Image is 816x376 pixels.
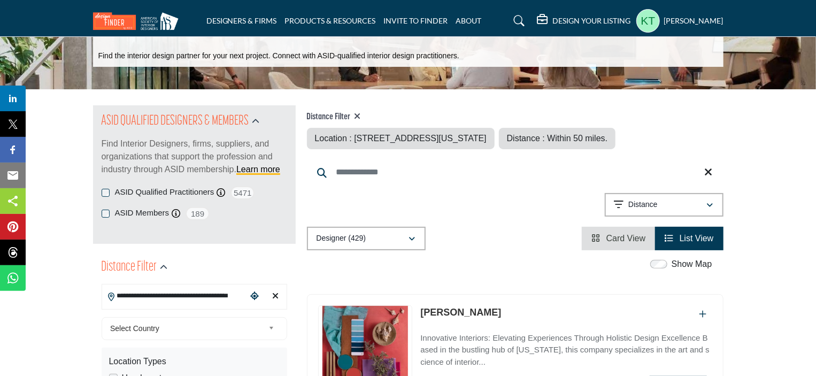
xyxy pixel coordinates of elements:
a: View List [665,234,713,243]
h4: Distance Filter [307,112,616,122]
input: ASID Qualified Practitioners checkbox [102,189,110,197]
p: Find the interior design partner for your next project. Connect with ASID-qualified interior desi... [98,51,459,62]
a: Search [503,12,532,29]
a: PRODUCTS & RESOURCES [285,16,376,25]
h5: DESIGN YOUR LISTING [553,16,631,26]
a: View Card [591,234,645,243]
div: DESIGN YOUR LISTING [537,14,631,27]
a: DESIGNERS & FIRMS [206,16,277,25]
a: [PERSON_NAME] [420,307,501,318]
p: Find Interior Designers, firms, suppliers, and organizations that support the profession and indu... [102,137,287,176]
a: INVITE TO FINDER [384,16,448,25]
h5: [PERSON_NAME] [664,16,723,26]
span: 189 [186,207,210,220]
button: Distance [605,193,723,217]
input: ASID Members checkbox [102,210,110,218]
span: Select Country [110,322,264,335]
p: Innovative Interiors: Elevating Experiences Through Holistic Design Excellence Based in the bustl... [420,332,712,369]
label: ASID Qualified Practitioners [115,186,214,198]
li: Card View [582,227,655,250]
p: Distance [628,199,657,210]
button: Show hide supplier dropdown [636,9,660,33]
label: Show Map [672,258,712,271]
input: Search Location [102,286,247,306]
span: Distance : Within 50 miles. [507,134,608,143]
div: Choose your current location [247,285,263,308]
li: List View [655,227,723,250]
span: 5471 [230,186,255,199]
span: Location : [STREET_ADDRESS][US_STATE] [315,134,487,143]
h2: Distance Filter [102,258,157,277]
a: Add To List [699,310,707,319]
h2: ASID QUALIFIED DESIGNERS & MEMBERS [102,112,249,131]
a: Learn more [236,165,280,174]
span: List View [680,234,714,243]
p: Designer (429) [317,233,366,244]
div: Location Types [109,355,280,368]
button: Designer (429) [307,227,426,250]
img: Site Logo [93,12,184,30]
a: Innovative Interiors: Elevating Experiences Through Holistic Design Excellence Based in the bustl... [420,326,712,369]
span: Card View [606,234,646,243]
div: Clear search location [268,285,284,308]
p: Elizabeth Von Lehe [420,305,501,320]
a: ABOUT [456,16,482,25]
label: ASID Members [115,207,170,219]
input: Search Keyword [307,159,723,185]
